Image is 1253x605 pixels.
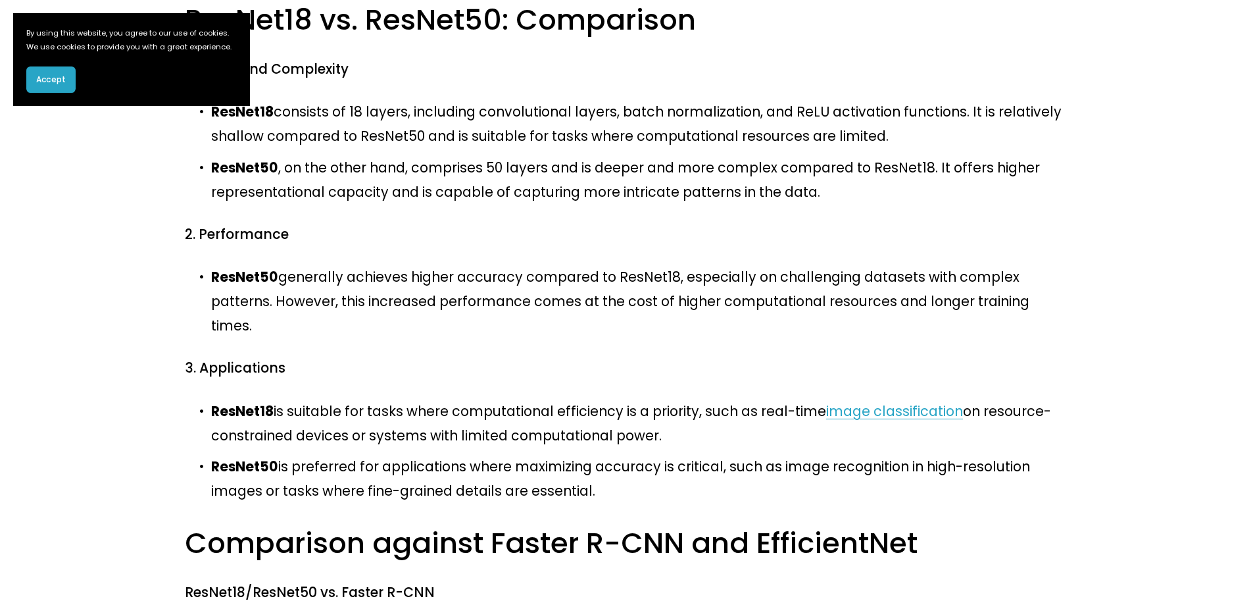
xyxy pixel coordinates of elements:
[26,66,76,93] button: Accept
[26,26,237,53] p: By using this website, you agree to our use of cookies. We use cookies to provide you with a grea...
[36,74,66,86] span: Accept
[211,267,278,286] strong: ResNet50
[211,457,278,476] strong: ResNet50
[211,158,278,177] strong: ResNet50
[211,265,1068,338] p: generally achieves higher accuracy compared to ResNet18, especially on challenging datasets with ...
[185,60,1068,79] h4: 1. Depth and Complexity
[185,583,1068,602] h4: ResNet18/ResNet50 vs. Faster R-CNN
[13,13,250,106] section: Cookie banner
[211,102,274,121] strong: ResNet18
[185,225,1068,244] h4: 2. Performance
[185,524,1068,562] h3: Comparison against Faster R-CNN and EfficientNet
[211,399,1068,448] p: is suitable for tasks where computational efficiency is a priority, such as real-time on resource...
[826,402,963,421] a: image classification
[211,155,1068,204] p: , on the other hand, comprises 50 layers and is deeper and more complex compared to ResNet18. It ...
[211,454,1068,503] p: is preferred for applications where maximizing accuracy is critical, such as image recognition in...
[185,359,1068,378] h4: 3. Applications
[211,402,274,421] strong: ResNet18
[211,99,1068,148] p: consists of 18 layers, including convolutional layers, batch normalization, and ReLU activation f...
[185,1,1068,39] h3: ResNet18 vs. ResNet50: Comparison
